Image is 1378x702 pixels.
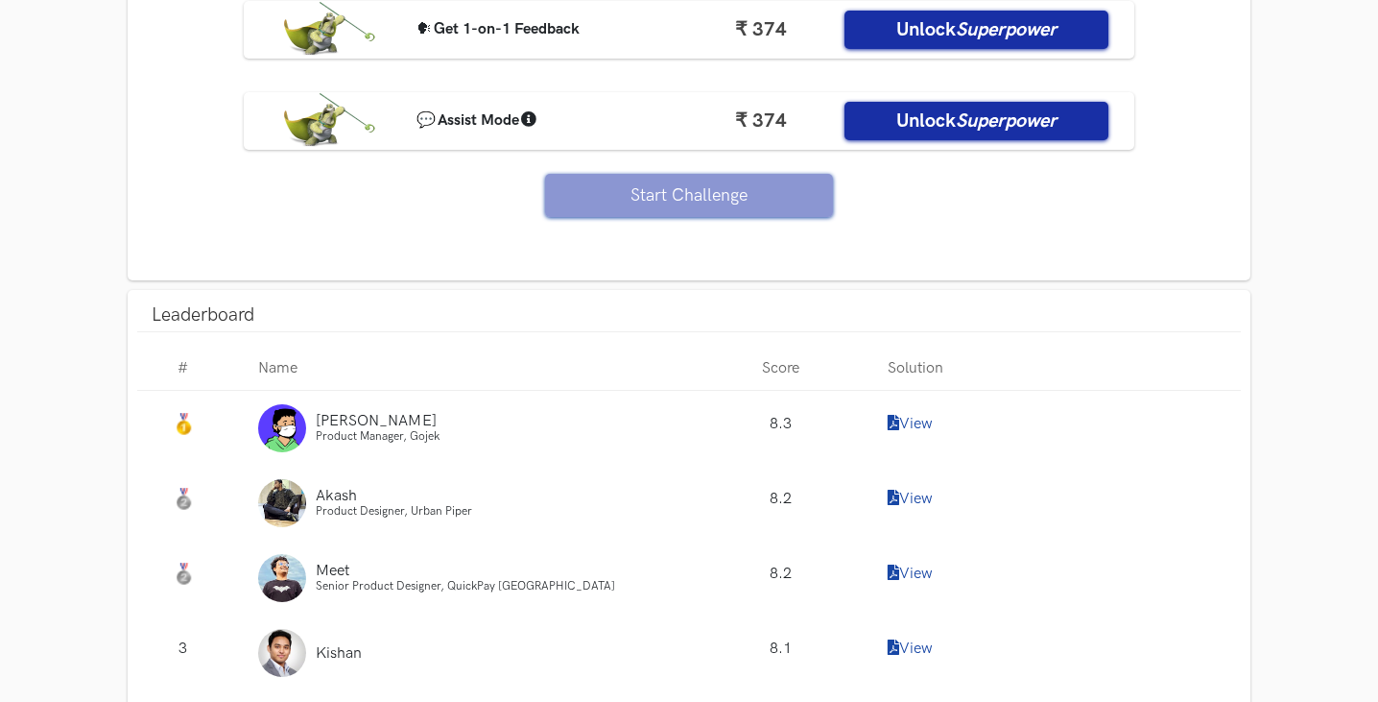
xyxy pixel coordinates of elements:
span: ₹ 374 [735,18,787,41]
img: superpower [282,1,377,59]
p: Name [258,356,297,380]
p: Score [703,356,859,380]
a: Akash Product Designer, Urban Piper [316,489,472,519]
a: Leaderboard [137,300,1242,331]
div: 8.3 [689,391,873,466]
strong: Assist Mode [438,111,519,130]
span: Product Designer, Urban Piper [316,504,472,519]
img: Profile photo [258,629,306,677]
img: Gold Medal [172,413,195,436]
strong: Get 1-on-1 Feedback [434,20,580,38]
a: Meet Senior Product Designer, QuickPay [GEOGRAPHIC_DATA] [316,564,615,593]
strong: Superpower [956,18,1057,41]
span: [PERSON_NAME] [316,412,437,430]
img: Silver Medal [172,563,195,586]
img: Profile photo [258,479,306,527]
a: View [888,415,933,433]
div: 8.1 [689,616,873,690]
button: Start Challenge [545,174,833,217]
strong: Superpower [956,109,1057,133]
button: UnlockSuperpower [844,11,1108,49]
span: Product Manager, Gojek [316,429,440,444]
a: View [888,640,933,658]
p: # [152,356,215,380]
p: Solution [888,356,1227,380]
a: Kishan [316,646,362,661]
img: Profile photo [258,554,306,602]
div: 💬 [402,109,689,133]
span: Akash [316,487,357,505]
span: ₹ 374 [735,109,787,133]
img: superpower [282,92,377,150]
img: Profile photo [258,404,306,452]
img: Silver Medal [172,488,195,511]
div: 8.2 [689,466,873,541]
span: Senior Product Designer, QuickPay [GEOGRAPHIC_DATA] [316,579,615,593]
div: 8.2 [689,541,873,616]
button: UnlockSuperpower [844,102,1108,140]
a: View [888,565,933,583]
a: View [888,490,933,508]
span: Meet [316,562,349,580]
span: Kishan [316,644,362,663]
div: 3 [137,616,229,690]
a: [PERSON_NAME] Product Manager, Gojek [316,414,440,444]
div: 🗣 [402,18,689,41]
